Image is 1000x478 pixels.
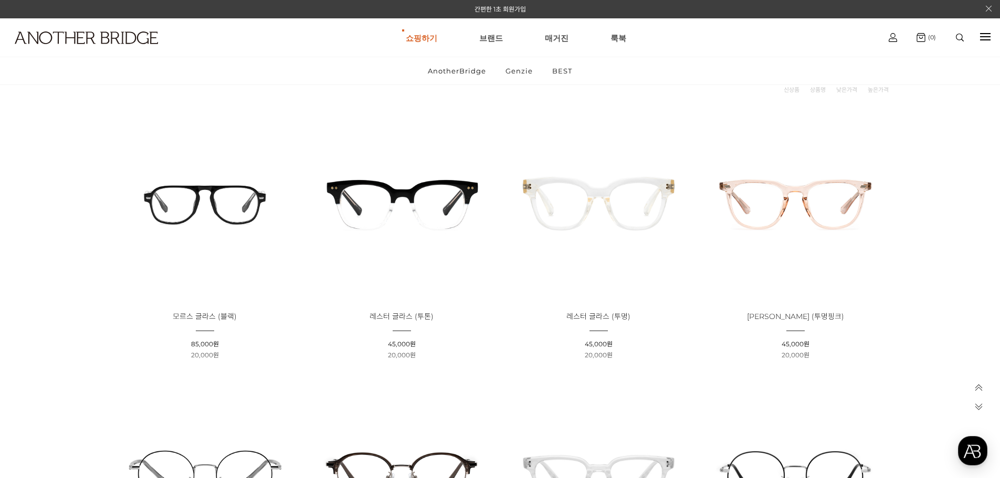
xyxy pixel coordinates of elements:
a: 레스터 글라스 (투톤) [370,313,434,321]
a: 모르스 글라스 (블랙) [173,313,237,321]
span: 대화 [96,349,109,357]
span: 레스터 글라스 (투명) [566,312,630,321]
a: logo [5,31,155,70]
span: 20,000원 [782,351,809,359]
a: BEST [543,57,581,84]
img: cart [889,33,897,42]
a: 높은가격 [868,84,889,95]
a: 브랜드 [479,19,503,57]
a: 쇼핑하기 [406,19,437,57]
span: 20,000원 [191,351,219,359]
span: [PERSON_NAME] (투명핑크) [747,312,844,321]
span: 설정 [162,348,175,357]
a: 설정 [135,333,202,359]
span: 레스터 글라스 (투톤) [370,312,434,321]
a: 간편한 1초 회원가입 [475,5,526,13]
a: 신상품 [784,84,799,95]
a: 상품명 [810,84,826,95]
img: 레스터 글라스 - 투명 안경 제품 이미지 [504,108,693,298]
a: 대화 [69,333,135,359]
span: 20,000원 [388,351,416,359]
span: 45,000원 [782,340,809,348]
a: Genzie [497,57,542,84]
a: 매거진 [545,19,569,57]
span: 85,000원 [191,340,219,348]
span: (0) [925,34,936,41]
span: 45,000원 [585,340,613,348]
a: 낮은가격 [836,84,857,95]
span: 20,000원 [585,351,613,359]
span: 45,000원 [388,340,416,348]
img: 애크런 글라스 - 투명핑크 안경 제품 이미지 [701,108,890,298]
a: 레스터 글라스 (투명) [566,313,630,321]
img: cart [917,33,925,42]
span: 홈 [33,348,39,357]
img: search [956,34,964,41]
a: 룩북 [610,19,626,57]
a: 홈 [3,333,69,359]
img: logo [15,31,158,44]
a: [PERSON_NAME] (투명핑크) [747,313,844,321]
img: 레스터 글라스 투톤 - 세련된 투톤 안경 제품 이미지 [307,108,497,298]
a: (0) [917,33,936,42]
a: AnotherBridge [419,57,495,84]
span: 모르스 글라스 (블랙) [173,312,237,321]
img: 모르스 글라스 (블랙) [110,108,300,298]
